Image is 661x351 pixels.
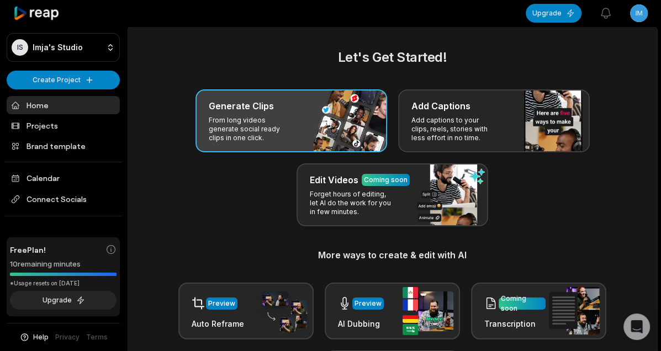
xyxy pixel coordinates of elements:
img: auto_reframe.png [256,290,307,333]
h3: More ways to create & edit with AI [141,248,644,262]
h3: Edit Videos [310,173,358,187]
h3: AI Dubbing [338,318,384,329]
button: Upgrade [10,291,117,310]
div: *Usage resets on [DATE] [10,279,117,288]
p: Forget hours of editing, let AI do the work for you in few minutes. [310,190,395,216]
img: ai_dubbing.png [403,287,453,335]
h2: Let's Get Started! [141,47,644,67]
p: Imja's Studio [33,42,83,52]
div: 10 remaining minutes [10,259,117,270]
h3: Transcription [484,318,546,329]
div: Coming soon [364,175,408,185]
a: Projects [7,116,120,135]
a: Brand template [7,137,120,155]
h3: Add Captions [411,99,470,113]
div: Preview [208,299,235,309]
a: Home [7,96,120,114]
h3: Generate Clips [209,99,274,113]
button: Help [19,332,49,342]
div: Coming soon [501,294,543,313]
a: Terms [86,332,108,342]
img: transcription.png [549,287,600,334]
span: Connect Socials [7,189,120,209]
p: From long videos generate social ready clips in one click. [209,116,294,142]
div: IS [12,39,28,56]
div: Open Intercom Messenger [623,313,650,340]
div: Preview [355,299,382,309]
a: Calendar [7,169,120,187]
h3: Auto Reframe [192,318,244,329]
span: Free Plan! [10,244,46,256]
button: Create Project [7,71,120,89]
button: Upgrade [526,4,581,23]
span: Help [33,332,49,342]
a: Privacy [55,332,80,342]
p: Add captions to your clips, reels, stories with less effort in no time. [411,116,497,142]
